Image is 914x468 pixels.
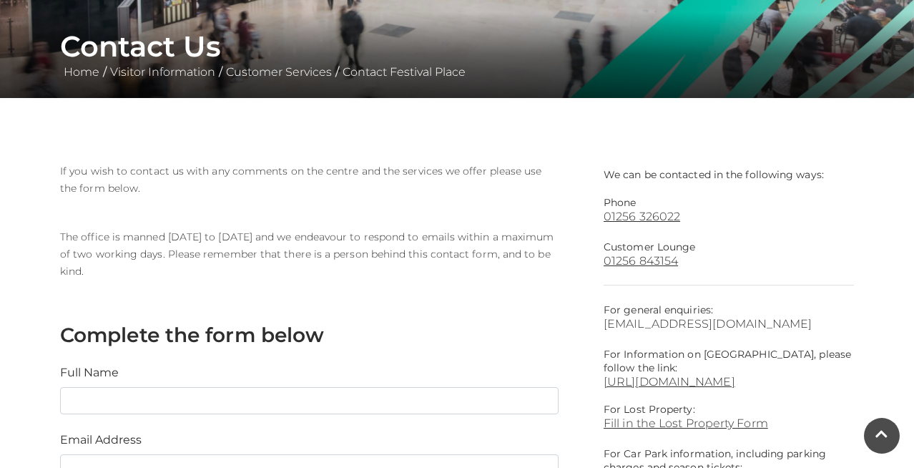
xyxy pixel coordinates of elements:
[604,403,854,416] p: For Lost Property:
[60,162,559,197] p: If you wish to contact us with any comments on the centre and the services we offer please use th...
[604,416,854,430] a: Fill in the Lost Property Form
[604,317,854,331] a: [EMAIL_ADDRESS][DOMAIN_NAME]
[604,303,854,331] p: For general enquiries:
[60,364,119,381] label: Full Name
[60,432,142,449] label: Email Address
[60,65,103,79] a: Home
[604,210,854,223] a: 01256 326022
[604,375,735,389] a: [URL][DOMAIN_NAME]
[60,29,854,64] h1: Contact Us
[604,162,854,182] p: We can be contacted in the following ways:
[604,240,854,254] p: Customer Lounge
[60,228,559,280] p: The office is manned [DATE] to [DATE] and we endeavour to respond to emails within a maximum of t...
[604,196,854,210] p: Phone
[604,254,854,268] a: 01256 843154
[60,323,559,347] h3: Complete the form below
[107,65,219,79] a: Visitor Information
[49,29,865,81] div: / / /
[222,65,335,79] a: Customer Services
[339,65,469,79] a: Contact Festival Place
[604,348,854,375] p: For Information on [GEOGRAPHIC_DATA], please follow the link:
